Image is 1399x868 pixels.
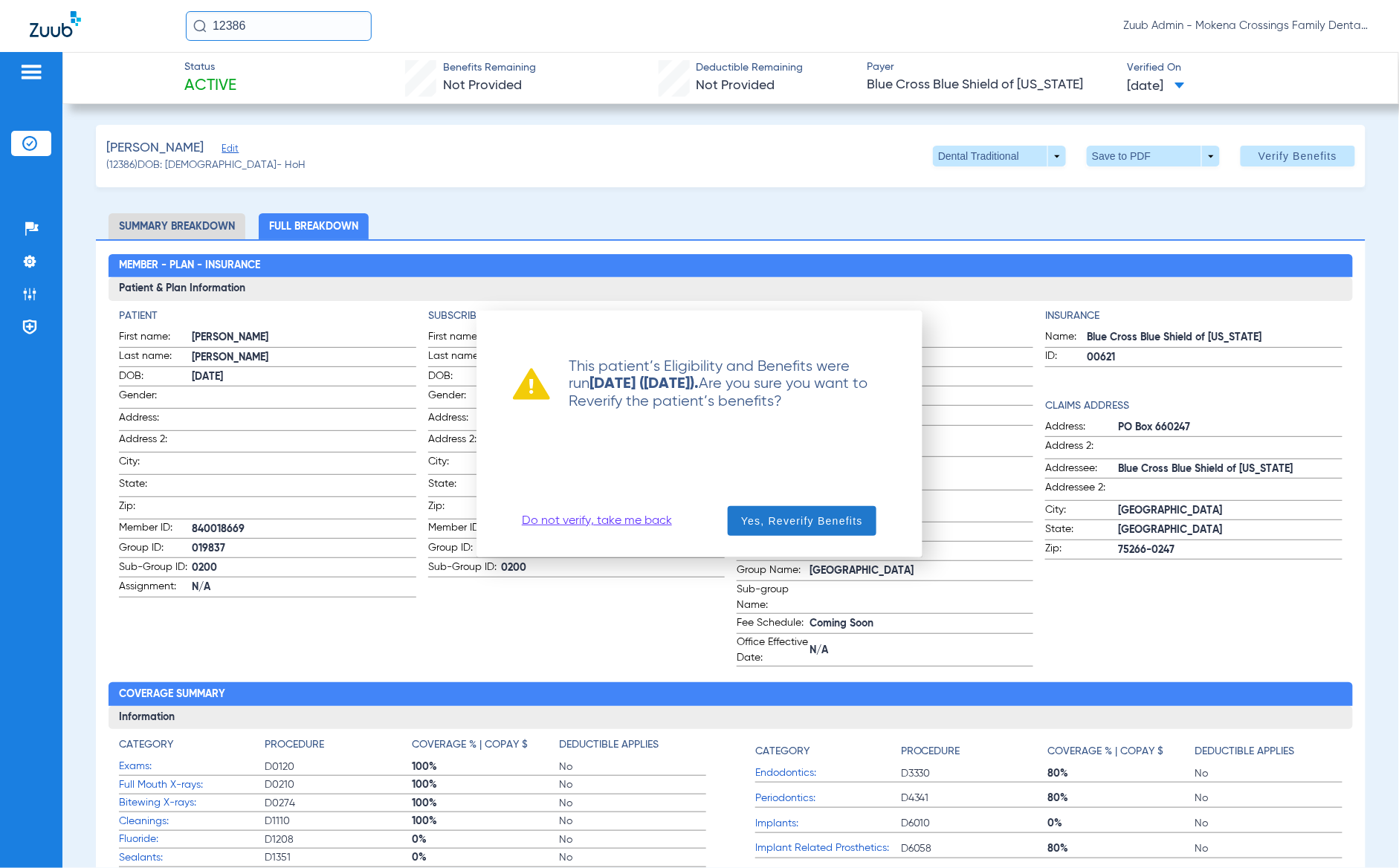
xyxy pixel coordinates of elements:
[589,377,699,392] strong: [DATE] ([DATE]).
[728,506,876,536] button: Yes, Reverify Benefits
[550,358,886,410] p: This patient’s Eligibility and Benefits were run Are you sure you want to Reverify the patient’s ...
[513,368,550,400] img: warning already ran verification recently
[741,514,863,528] span: Yes, Reverify Benefits
[522,514,672,528] a: Do not verify, take me back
